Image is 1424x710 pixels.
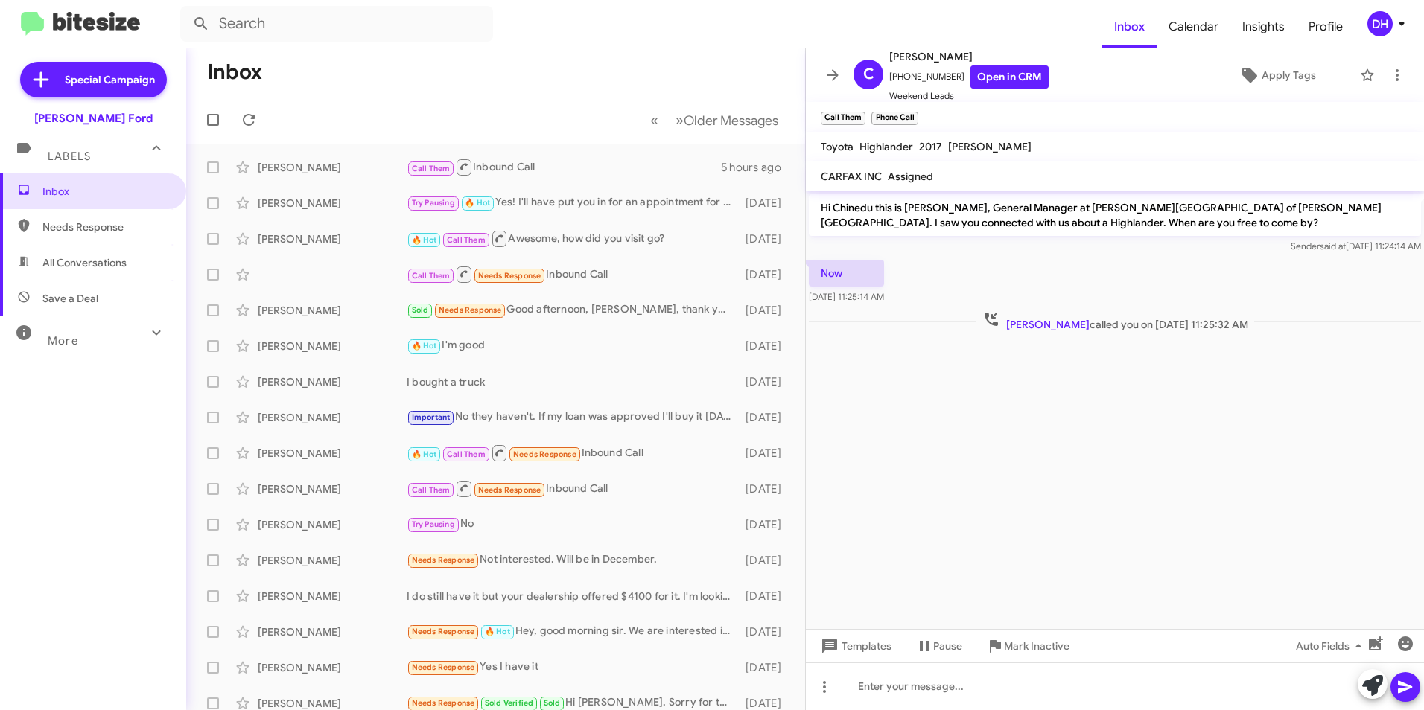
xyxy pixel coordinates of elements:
div: [DATE] [739,231,793,246]
div: [PERSON_NAME] [258,231,407,246]
p: Hi Chinedu this is [PERSON_NAME], General Manager at [PERSON_NAME][GEOGRAPHIC_DATA] of [PERSON_NA... [809,194,1421,236]
span: Profile [1297,5,1355,48]
div: [PERSON_NAME] [258,410,407,425]
span: Needs Response [439,305,502,315]
div: Inbound Call [407,265,739,284]
div: [PERSON_NAME] [258,553,407,568]
a: Insights [1230,5,1297,48]
span: More [48,334,78,348]
span: Toyota [821,140,854,153]
span: [DATE] 11:25:14 AM [809,291,884,302]
span: 🔥 Hot [412,341,437,351]
div: [PERSON_NAME] [258,482,407,496]
span: Sold [544,698,561,708]
span: 🔥 Hot [412,235,437,245]
span: [PERSON_NAME] [948,140,1032,153]
div: [DATE] [739,303,793,318]
span: CARFAX INC [821,170,882,183]
div: [PERSON_NAME] [258,446,407,461]
span: said at [1320,240,1346,252]
span: Needs Response [478,271,541,281]
button: DH [1355,11,1408,36]
div: [DATE] [739,517,793,532]
div: No [407,516,739,533]
span: Highlander [859,140,913,153]
span: Needs Response [42,220,169,234]
div: Yes I have it [407,659,739,676]
span: Try Pausing [412,519,455,529]
span: Special Campaign [65,72,155,87]
button: Mark Inactive [974,633,1081,659]
div: [DATE] [739,446,793,461]
div: [PERSON_NAME] [258,160,407,175]
div: DH [1367,11,1393,36]
span: 2017 [919,140,942,153]
span: Pause [933,633,962,659]
button: Apply Tags [1201,62,1353,89]
div: Hey, good morning sir. We are interested in selling it. the issue is getting it to you. We work i... [407,623,739,640]
span: Auto Fields [1296,633,1367,659]
button: Previous [641,105,667,135]
div: Inbound Call [407,158,721,176]
span: Needs Response [513,450,576,459]
a: Open in CRM [970,65,1049,89]
span: Inbox [42,184,169,199]
span: Needs Response [412,662,475,672]
span: [PERSON_NAME] [1006,318,1090,331]
div: Yes! I'll have put you in for an appointment for 2pm and have my representative send over your co... [407,194,739,211]
button: Next [667,105,787,135]
span: Important [412,412,451,422]
div: [PERSON_NAME] [258,517,407,532]
span: » [676,111,684,129]
p: Now [809,260,884,287]
input: Search [180,6,493,42]
span: Templates [818,633,891,659]
span: called you on [DATE] 11:25:32 AM [976,310,1254,332]
div: No they haven't. If my loan was approved I'll buy it [DATE]. Was the financing approved? [407,409,739,426]
div: [DATE] [739,410,793,425]
a: Calendar [1157,5,1230,48]
span: Call Them [447,235,486,245]
span: Sold [412,305,429,315]
span: C [863,63,874,86]
div: [PERSON_NAME] [258,589,407,604]
a: Special Campaign [20,62,167,97]
span: Labels [48,150,91,163]
div: [DATE] [739,196,793,211]
span: Older Messages [684,112,778,129]
div: [PERSON_NAME] [258,339,407,354]
span: Weekend Leads [889,89,1049,103]
span: Call Them [412,164,451,173]
span: Inbox [1102,5,1157,48]
span: Call Them [412,271,451,281]
span: Needs Response [412,627,475,636]
div: [DATE] [739,660,793,675]
div: Good afternoon, [PERSON_NAME], thank you for your text and follow up. It is a testament to Banist... [407,301,739,319]
button: Templates [806,633,903,659]
h1: Inbox [207,60,262,84]
span: [PERSON_NAME] [889,48,1049,65]
div: [DATE] [739,267,793,282]
span: Call Them [412,485,451,495]
div: [DATE] [739,339,793,354]
div: [PERSON_NAME] [258,660,407,675]
div: [PERSON_NAME] [258,303,407,318]
span: Needs Response [412,555,475,565]
div: [PERSON_NAME] [258,624,407,639]
div: [PERSON_NAME] [258,196,407,211]
span: Mark Inactive [1004,633,1069,659]
span: 🔥 Hot [485,627,510,636]
div: [DATE] [739,553,793,568]
button: Auto Fields [1284,633,1379,659]
small: Call Them [821,112,865,125]
span: « [650,111,658,129]
div: [DATE] [739,374,793,389]
span: Try Pausing [412,198,455,208]
div: I bought a truck [407,374,739,389]
div: [PERSON_NAME] Ford [34,111,153,126]
span: 🔥 Hot [412,450,437,459]
span: Sender [DATE] 11:24:14 AM [1291,240,1421,252]
div: [DATE] [739,624,793,639]
div: [PERSON_NAME] [258,374,407,389]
